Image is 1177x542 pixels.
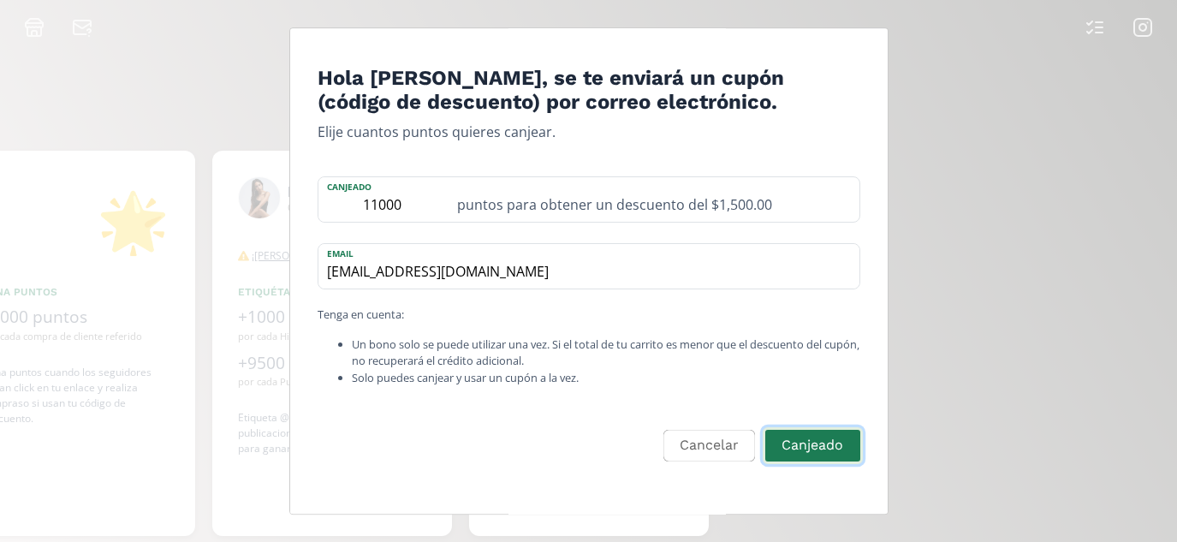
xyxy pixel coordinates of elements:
[318,177,447,194] label: Canjeado
[447,177,859,222] div: puntos para obtener un descuento del $1,500.00
[352,337,860,369] li: Un bono solo se puede utilizar una vez. Si el total de tu carrito es menor que el descuento del c...
[318,307,860,323] p: Tenga en cuenta:
[763,427,862,464] button: Canjeado
[318,244,842,260] label: email
[663,430,755,462] button: Cancelar
[318,66,860,116] h4: Hola [PERSON_NAME], se te enviará un cupón (código de descuento) por correo electrónico.
[352,370,860,386] li: Solo puedes canjear y usar un cupón a la vez.
[289,27,889,515] div: Edit Program
[318,122,860,142] p: Elije cuantos puntos quieres canjear.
